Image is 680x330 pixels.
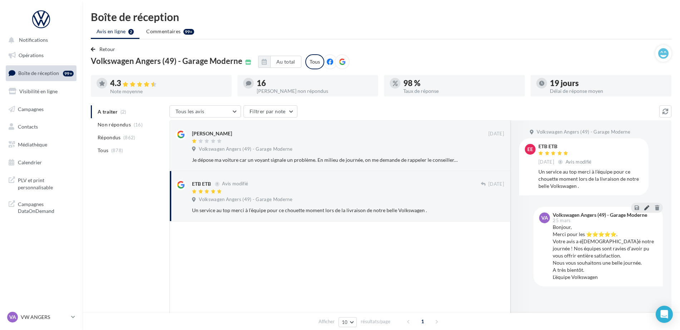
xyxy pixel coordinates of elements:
span: Afficher [319,318,335,325]
span: 25 mars [553,218,571,223]
span: [DATE] [488,131,504,137]
button: Au total [258,56,301,68]
span: Avis modifié [222,181,248,187]
span: résultats/page [361,318,390,325]
div: Taux de réponse [403,89,519,94]
span: 10 [342,319,348,325]
a: Boîte de réception99+ [4,65,78,81]
span: Boîte de réception [18,70,59,76]
a: Médiathèque [4,137,78,152]
a: Contacts [4,119,78,134]
span: VA [9,314,16,321]
div: 98 % [403,79,519,87]
a: PLV et print personnalisable [4,172,78,194]
span: Notifications [19,37,48,43]
button: Filtrer par note [243,105,297,117]
div: 19 jours [550,79,666,87]
span: (16) [134,122,143,127]
span: Calendrier [18,159,42,165]
p: VW ANGERS [21,314,68,321]
button: 10 [339,317,357,327]
span: (862) [123,135,135,140]
span: Campagnes DataOnDemand [18,199,74,215]
div: ETB ETB [538,144,593,149]
div: Tous [305,54,324,69]
span: EE [527,146,533,153]
span: Volkswagen Angers (49) - Garage Moderne [199,196,292,203]
span: Volkswagen Angers (49) - Garage Moderne [537,129,630,135]
span: Avis modifié [566,159,592,165]
a: Campagnes DataOnDemand [4,196,78,217]
div: Open Intercom Messenger [656,306,673,323]
span: Médiathèque [18,141,47,147]
a: VA VW ANGERS [6,310,77,324]
span: [DATE] [488,181,504,187]
span: Volkswagen Angers (49) - Garage Moderne [91,57,242,65]
span: Non répondus [98,121,131,128]
span: Contacts [18,124,38,130]
div: 4.3 [110,79,226,87]
a: Calendrier [4,155,78,170]
a: Opérations [4,48,78,63]
span: 1 [417,316,428,327]
div: Boîte de réception [91,11,671,22]
div: Je dépose ma voiture car un voyant signale un problème. En milieu de journée, on me demande de ra... [192,156,458,164]
a: Campagnes [4,102,78,117]
div: [PERSON_NAME] non répondus [257,89,373,94]
span: Campagnes [18,106,44,112]
span: Retour [99,46,115,52]
span: Volkswagen Angers (49) - Garage Moderne [199,146,292,152]
div: [PERSON_NAME] [192,130,232,137]
div: Bonjour, Merci pour les ⭐⭐⭐⭐⭐. Votre avis a é[DEMOGRAPHIC_DATA]é notre journée ! Nos équipes sont... [553,224,657,281]
span: Opérations [19,52,44,58]
span: PLV et print personnalisable [18,175,74,191]
div: 99+ [183,29,194,35]
span: Répondus [98,134,121,141]
span: Tous [98,147,108,154]
div: Note moyenne [110,89,226,94]
a: Visibilité en ligne [4,84,78,99]
button: Au total [270,56,301,68]
div: 16 [257,79,373,87]
button: Tous les avis [169,105,241,117]
div: Délai de réponse moyen [550,89,666,94]
div: Un service au top merci à l’équipe pour ce chouette moment lors de la livraison de notre belle Vo... [538,168,643,190]
div: Un service au top merci à l’équipe pour ce chouette moment lors de la livraison de notre belle Vo... [192,207,458,214]
span: VA [541,214,548,221]
div: 99+ [63,71,74,76]
div: Volkswagen Angers (49) - Garage Moderne [553,212,647,217]
span: Visibilité en ligne [19,88,58,94]
span: Tous les avis [176,108,205,114]
span: [DATE] [538,159,554,165]
span: Commentaires [146,28,181,35]
button: Retour [91,45,118,54]
div: ETB ETB [192,180,211,187]
span: (878) [111,147,123,153]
